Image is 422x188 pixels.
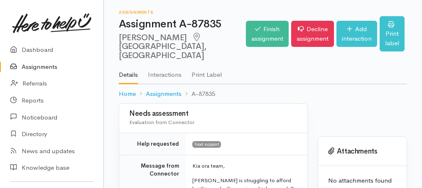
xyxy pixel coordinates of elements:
span: [GEOGRAPHIC_DATA], [GEOGRAPHIC_DATA] [119,32,206,61]
td: Help requested [119,133,186,155]
a: Assignments [146,89,182,99]
h6: Assignments [119,10,246,15]
a: Home [119,89,136,99]
a: Add interaction [336,21,377,47]
a: Print label [380,16,405,52]
p: No attachments found [328,176,397,186]
a: Interactions [148,60,182,83]
span: Food support [192,141,221,148]
a: Print Label [191,60,222,83]
li: A-87835 [182,89,215,99]
a: Finish assignment [246,21,289,47]
nav: breadcrumb [119,84,407,104]
h3: Needs assessment [129,110,297,118]
h3: Attachments [328,147,397,156]
h2: [PERSON_NAME] [119,33,246,61]
a: Details [119,60,138,84]
a: Decline assignment [291,21,334,47]
h1: Assignment A-87835 [119,18,246,30]
p: Kia ora team, [192,162,297,170]
span: Evaluation from Connector [129,119,194,126]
